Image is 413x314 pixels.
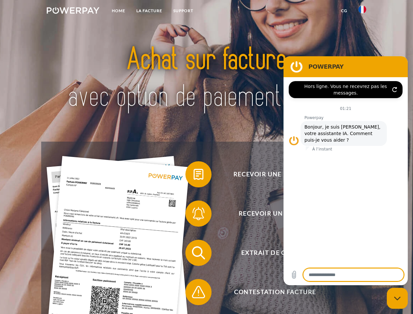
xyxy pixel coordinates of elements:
[336,5,353,17] a: CG
[195,161,355,187] span: Recevoir une facture ?
[185,279,355,305] button: Contestation Facture
[190,245,207,261] img: qb_search.svg
[185,161,355,187] button: Recevoir une facture ?
[185,240,355,266] button: Extrait de compte
[358,6,366,13] img: fr
[387,288,408,309] iframe: Bouton de lancement de la fenêtre de messagerie, conversation en cours
[284,56,408,285] iframe: Fenêtre de messagerie
[47,7,99,14] img: logo-powerpay-white.svg
[195,201,355,227] span: Recevoir un rappel?
[131,5,168,17] a: LA FACTURE
[190,284,207,300] img: qb_warning.svg
[168,5,199,17] a: Support
[195,240,355,266] span: Extrait de compte
[190,205,207,222] img: qb_bell.svg
[62,31,351,125] img: title-powerpay_fr.svg
[195,279,355,305] span: Contestation Facture
[190,166,207,183] img: qb_bill.svg
[185,201,355,227] button: Recevoir un rappel?
[106,5,131,17] a: Home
